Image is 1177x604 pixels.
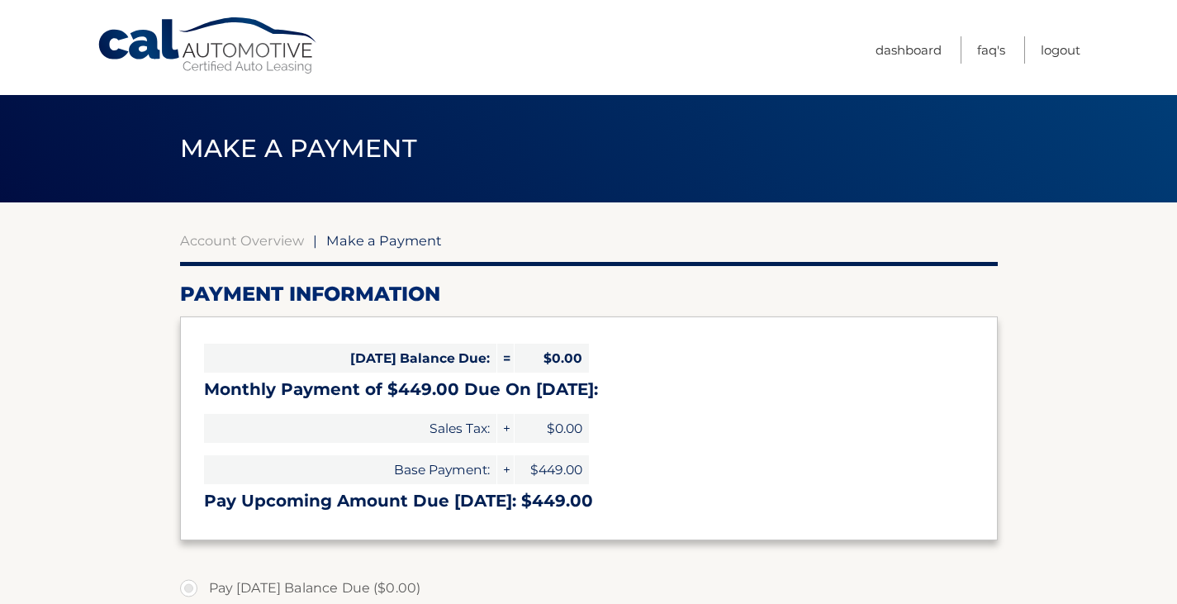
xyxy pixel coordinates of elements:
span: | [313,232,317,249]
span: [DATE] Balance Due: [204,344,496,373]
span: Base Payment: [204,455,496,484]
span: Sales Tax: [204,414,496,443]
span: Make a Payment [180,133,417,164]
span: + [497,455,514,484]
h2: Payment Information [180,282,998,307]
h3: Pay Upcoming Amount Due [DATE]: $449.00 [204,491,974,511]
span: $0.00 [515,344,589,373]
a: Logout [1041,36,1080,64]
a: FAQ's [977,36,1005,64]
a: Account Overview [180,232,304,249]
a: Dashboard [876,36,942,64]
a: Cal Automotive [97,17,320,75]
span: + [497,414,514,443]
span: Make a Payment [326,232,442,249]
span: $0.00 [515,414,589,443]
span: = [497,344,514,373]
h3: Monthly Payment of $449.00 Due On [DATE]: [204,379,974,400]
span: $449.00 [515,455,589,484]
